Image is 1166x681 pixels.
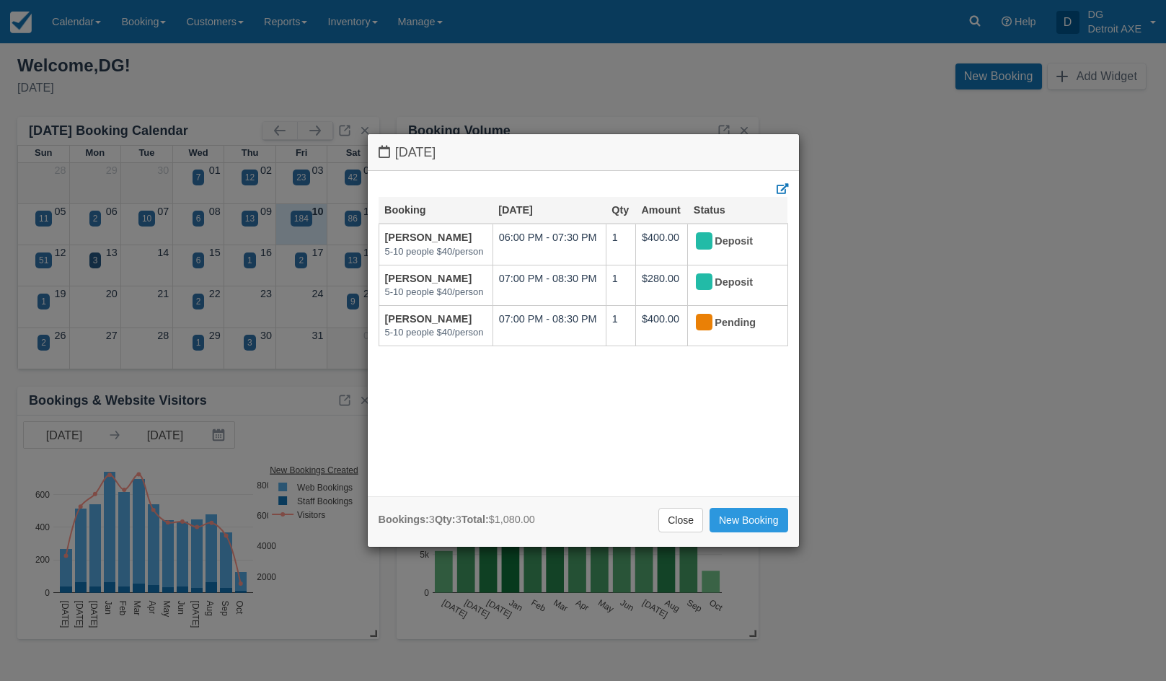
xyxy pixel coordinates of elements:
[641,204,680,216] a: Amount
[498,204,533,216] a: [DATE]
[493,224,606,265] td: 06:00 PM - 07:30 PM
[385,313,472,325] a: [PERSON_NAME]
[658,508,703,532] a: Close
[385,273,472,284] a: [PERSON_NAME]
[694,312,769,335] div: Pending
[379,512,535,527] div: 3 3 $1,080.00
[606,224,635,265] td: 1
[493,305,606,346] td: 07:00 PM - 08:30 PM
[710,508,788,532] a: New Booking
[385,286,487,299] em: 5-10 people $40/person
[435,514,456,525] strong: Qty:
[379,514,429,525] strong: Bookings:
[493,265,606,305] td: 07:00 PM - 08:30 PM
[606,265,635,305] td: 1
[694,230,769,253] div: Deposit
[385,326,487,340] em: 5-10 people $40/person
[385,245,487,259] em: 5-10 people $40/person
[635,265,687,305] td: $280.00
[379,145,788,160] h4: [DATE]
[635,224,687,265] td: $400.00
[385,232,472,243] a: [PERSON_NAME]
[694,271,769,294] div: Deposit
[611,204,629,216] a: Qty
[606,305,635,346] td: 1
[384,204,426,216] a: Booking
[461,514,489,525] strong: Total:
[694,204,725,216] a: Status
[635,305,687,346] td: $400.00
